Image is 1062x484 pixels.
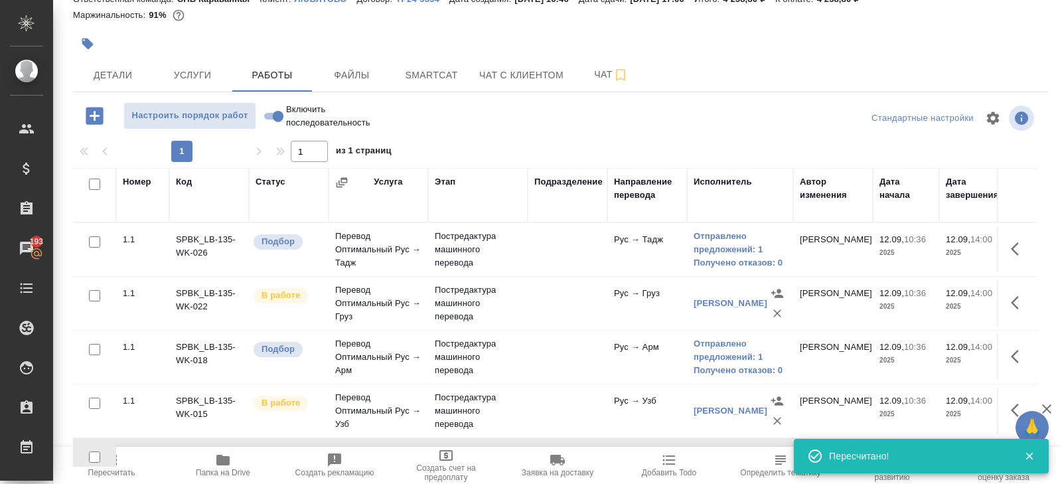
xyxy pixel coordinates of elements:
[262,343,295,356] p: Подбор
[1016,450,1043,462] button: Закрыть
[76,102,113,129] button: Добавить работу
[946,288,970,298] p: 12.09,
[767,283,787,303] button: Назначить
[169,334,249,380] td: SPBK_LB-135-WK-018
[607,280,687,327] td: Рус → Груз
[904,396,926,406] p: 10:36
[694,230,787,256] a: Отправлено предложений: 1
[123,394,163,408] div: 1.1
[694,364,787,377] a: Получено отказов: 0
[1003,287,1035,319] button: Здесь прячутся важные кнопки
[295,468,374,477] span: Создать рекламацию
[613,447,725,484] button: Добавить Todo
[946,234,970,244] p: 12.09,
[694,406,767,416] a: [PERSON_NAME]
[642,468,696,477] span: Добавить Todo
[1003,394,1035,426] button: Здесь прячутся важные кнопки
[694,175,752,189] div: Исполнитель
[240,67,304,84] span: Работы
[400,67,463,84] span: Smartcat
[970,396,992,406] p: 14:00
[262,235,295,248] p: Подбор
[970,234,992,244] p: 14:00
[740,468,820,477] span: Определить тематику
[879,408,933,421] p: 2025
[879,246,933,260] p: 2025
[131,108,249,123] span: Настроить порядок работ
[946,246,999,260] p: 2025
[868,108,977,129] div: split button
[320,67,384,84] span: Файлы
[694,256,787,270] a: Получено отказов: 0
[607,388,687,434] td: Рус → Узб
[22,235,52,248] span: 193
[579,66,643,83] span: Чат
[1003,233,1035,265] button: Здесь прячутся важные кнопки
[904,234,926,244] p: 10:36
[1021,414,1043,442] span: 🙏
[879,396,904,406] p: 12.09,
[435,230,521,270] p: Постредактура машинного перевода
[196,468,250,477] span: Папка на Drive
[286,103,382,129] span: Включить последовательность
[879,175,933,202] div: Дата начала
[252,287,322,305] div: Исполнитель выполняет работу
[607,334,687,380] td: Рус → Арм
[904,342,926,352] p: 10:36
[946,354,999,367] p: 2025
[390,447,502,484] button: Создать счет на предоплату
[725,447,836,484] button: Определить тематику
[793,280,873,327] td: [PERSON_NAME]
[336,143,392,162] span: из 1 страниц
[613,67,629,83] svg: Подписаться
[73,29,102,58] button: Добавить тэг
[946,342,970,352] p: 12.09,
[123,341,163,354] div: 1.1
[614,175,680,202] div: Направление перевода
[435,283,521,323] p: Постредактура машинного перевода
[970,342,992,352] p: 14:00
[149,10,169,20] p: 91%
[279,447,390,484] button: Создать рекламацию
[946,300,999,313] p: 2025
[946,396,970,406] p: 12.09,
[169,226,249,273] td: SPBK_LB-135-WK-026
[977,102,1009,134] span: Настроить таблицу
[81,67,145,84] span: Детали
[534,175,603,189] div: Подразделение
[88,468,135,477] span: Пересчитать
[793,334,873,380] td: [PERSON_NAME]
[767,303,787,323] button: Удалить
[252,233,322,251] div: Можно подбирать исполнителей
[123,233,163,246] div: 1.1
[169,388,249,434] td: SPBK_LB-135-WK-015
[398,463,494,482] span: Создать счет на предоплату
[879,300,933,313] p: 2025
[435,391,521,431] p: Постредактура машинного перевода
[1016,411,1049,444] button: 🙏
[946,408,999,421] p: 2025
[522,468,593,477] span: Заявка на доставку
[904,288,926,298] p: 10:36
[829,449,1004,463] div: Пересчитано!
[435,175,455,189] div: Этап
[1009,106,1037,131] span: Посмотреть информацию
[793,226,873,273] td: [PERSON_NAME]
[694,298,767,308] a: [PERSON_NAME]
[800,175,866,202] div: Автор изменения
[329,384,428,438] td: Перевод Оптимальный Рус → Узб
[793,388,873,434] td: [PERSON_NAME]
[767,391,787,411] button: Назначить
[56,447,167,484] button: Пересчитать
[879,288,904,298] p: 12.09,
[176,175,192,189] div: Код
[879,234,904,244] p: 12.09,
[329,331,428,384] td: Перевод Оптимальный Рус → Арм
[479,67,564,84] span: Чат с клиентом
[879,354,933,367] p: 2025
[170,7,187,24] button: 303.82 RUB;
[607,226,687,273] td: Рус → Тадж
[169,280,249,327] td: SPBK_LB-135-WK-022
[73,10,149,20] p: Маржинальность:
[879,342,904,352] p: 12.09,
